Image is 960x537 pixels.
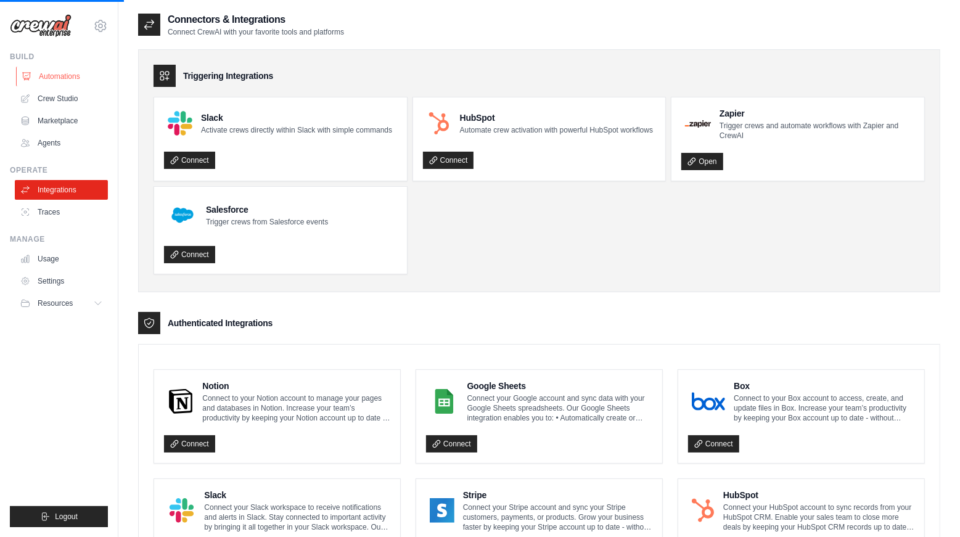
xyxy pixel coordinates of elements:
a: Marketplace [15,111,108,131]
img: Notion Logo [168,389,194,414]
span: Logout [55,512,78,522]
h4: Google Sheets [467,380,652,392]
h3: Triggering Integrations [183,70,273,82]
img: Zapier Logo [685,120,711,128]
a: Connect [426,435,477,453]
a: Agents [15,133,108,153]
h4: Slack [204,489,390,501]
img: Box Logo [692,389,725,414]
p: Trigger crews from Salesforce events [206,217,328,227]
p: Connect your HubSpot account to sync records from your HubSpot CRM. Enable your sales team to clo... [723,502,914,532]
button: Logout [10,506,108,527]
h4: Slack [201,112,392,124]
a: Automations [16,67,109,86]
a: Crew Studio [15,89,108,109]
p: Connect to your Notion account to manage your pages and databases in Notion. Increase your team’s... [202,393,390,423]
span: Resources [38,298,73,308]
h4: Stripe [463,489,652,501]
img: Slack Logo [168,498,195,523]
a: Connect [423,152,474,169]
a: Traces [15,202,108,222]
img: Stripe Logo [430,498,454,523]
div: Operate [10,165,108,175]
h4: HubSpot [460,112,653,124]
a: Usage [15,249,108,269]
p: Connect your Slack workspace to receive notifications and alerts in Slack. Stay connected to impo... [204,502,390,532]
img: HubSpot Logo [427,111,451,136]
a: Connect [164,246,215,263]
h4: Salesforce [206,203,328,216]
a: Settings [15,271,108,291]
h2: Connectors & Integrations [168,12,344,27]
img: HubSpot Logo [692,498,715,523]
p: Activate crews directly within Slack with simple commands [201,125,392,135]
a: Connect [688,435,739,453]
a: Connect [164,152,215,169]
div: Manage [10,234,108,244]
h4: Zapier [720,107,914,120]
h4: Notion [202,380,390,392]
p: Connect CrewAI with your favorite tools and platforms [168,27,344,37]
p: Connect your Stripe account and sync your Stripe customers, payments, or products. Grow your busi... [463,502,652,532]
p: Trigger crews and automate workflows with Zapier and CrewAI [720,121,914,141]
h3: Authenticated Integrations [168,317,273,329]
a: Open [681,153,723,170]
img: Salesforce Logo [168,200,197,230]
img: Google Sheets Logo [430,389,459,414]
img: Logo [10,14,72,38]
div: Build [10,52,108,62]
p: Connect to your Box account to access, create, and update files in Box. Increase your team’s prod... [734,393,914,423]
button: Resources [15,293,108,313]
a: Integrations [15,180,108,200]
img: Slack Logo [168,111,192,136]
p: Automate crew activation with powerful HubSpot workflows [460,125,653,135]
a: Connect [164,435,215,453]
h4: Box [734,380,914,392]
h4: HubSpot [723,489,914,501]
p: Connect your Google account and sync data with your Google Sheets spreadsheets. Our Google Sheets... [467,393,652,423]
